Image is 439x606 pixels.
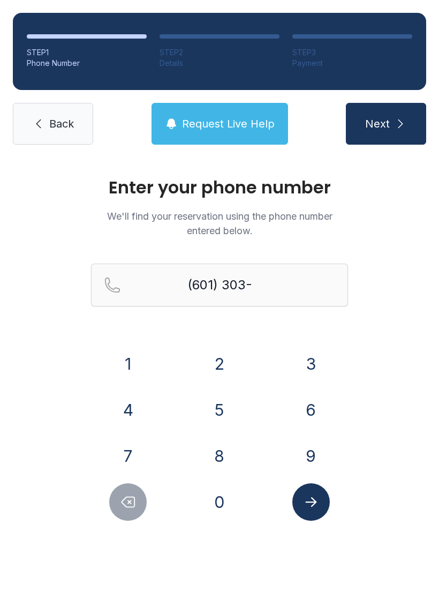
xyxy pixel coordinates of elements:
button: Delete number [109,483,147,521]
button: Submit lookup form [292,483,330,521]
button: 9 [292,437,330,475]
button: 0 [201,483,238,521]
h1: Enter your phone number [91,179,348,196]
button: 2 [201,345,238,383]
button: 1 [109,345,147,383]
button: 4 [109,391,147,429]
button: 7 [109,437,147,475]
div: Payment [292,58,412,69]
input: Reservation phone number [91,264,348,306]
div: STEP 2 [160,47,279,58]
button: 8 [201,437,238,475]
span: Request Live Help [182,116,275,131]
button: 6 [292,391,330,429]
div: Phone Number [27,58,147,69]
p: We'll find your reservation using the phone number entered below. [91,209,348,238]
div: STEP 1 [27,47,147,58]
div: STEP 3 [292,47,412,58]
button: 3 [292,345,330,383]
span: Next [365,116,390,131]
div: Details [160,58,279,69]
span: Back [49,116,74,131]
button: 5 [201,391,238,429]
